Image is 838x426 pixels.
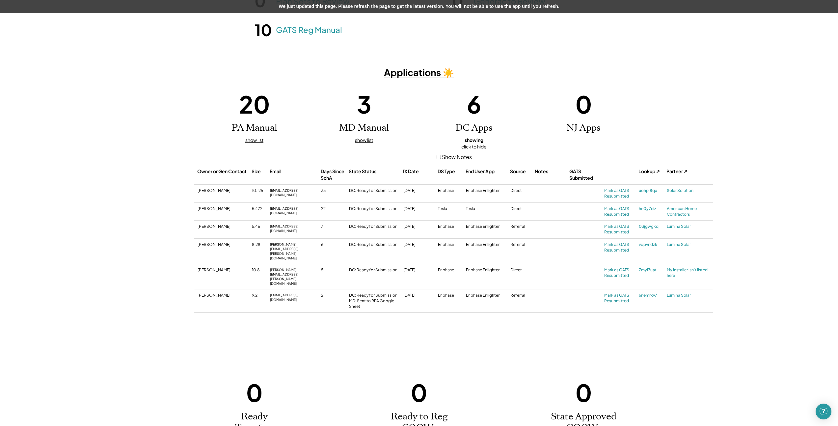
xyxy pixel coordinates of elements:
[604,188,637,199] div: Mark as GATS Resubmitted
[466,242,509,248] div: Enphase Enlighten
[197,168,250,175] div: Owner or Gen Contact
[667,267,710,279] a: My installer isn't listed here
[438,293,464,298] div: Enphase
[604,293,637,304] div: Mark as GATS Resubmitted
[667,188,710,194] a: Solar Solution
[442,153,472,160] label: Show Notes
[461,144,487,149] u: click to hide
[604,224,637,235] div: Mark as GATS Resubmitted
[535,168,568,175] div: Notes
[252,168,268,175] div: Size
[816,404,831,419] div: Open Intercom Messenger
[467,89,481,120] h1: 6
[466,224,509,229] div: Enphase Enlighten
[349,242,402,248] div: DC: Ready for Submission
[270,267,319,286] div: [PERSON_NAME][EMAIL_ADDRESS][PERSON_NAME][DOMAIN_NAME]
[510,188,533,194] div: Direct
[349,298,402,309] div: MD: Sent to RPA Google Sheet
[466,267,509,273] div: Enphase Enlighten
[575,377,592,408] h1: 0
[355,137,373,143] u: show list
[575,89,592,120] h1: 0
[198,224,250,229] div: [PERSON_NAME]
[438,224,464,229] div: Enphase
[403,206,436,212] div: [DATE]
[403,188,436,194] div: [DATE]
[604,206,637,217] div: Mark as GATS Resubmitted
[349,224,402,229] div: DC: Ready for Submission
[349,188,402,194] div: DC: Ready for Submission
[438,168,464,175] div: DS Type
[321,242,347,248] div: 6
[198,242,250,248] div: [PERSON_NAME]
[349,206,402,212] div: DC: Ready for Submission
[403,242,436,248] div: [DATE]
[466,206,509,212] div: Tesla
[403,168,436,175] div: IX Date
[510,224,533,229] div: Referral
[252,242,268,248] div: 8.28
[639,242,665,248] a: vdpvndzk
[252,293,268,298] div: 9.2
[667,224,710,229] a: Lumina Solar
[321,168,347,181] div: Days Since SchA
[231,122,277,134] h2: PA Manual
[349,168,401,175] div: State Status
[411,377,427,408] h1: 0
[403,293,436,298] div: [DATE]
[339,122,389,134] h2: MD Manual
[639,293,665,298] a: 6nemrkv7
[239,89,270,120] h1: 20
[321,206,347,212] div: 22
[466,188,509,194] div: Enphase Enlighten
[569,168,602,181] div: GATS Submitted
[321,267,347,273] div: 5
[270,293,319,302] div: [EMAIL_ADDRESS][DOMAIN_NAME]
[321,224,347,229] div: 7
[270,206,319,215] div: [EMAIL_ADDRESS][DOMAIN_NAME]
[438,188,464,194] div: Enphase
[255,20,273,40] h1: 10
[198,293,250,298] div: [PERSON_NAME]
[667,242,710,248] a: Lumina Solar
[349,293,402,298] div: DC: Ready for Submission
[639,206,665,212] a: hc0y7ciz
[566,122,601,134] h2: NJ Apps
[466,293,509,298] div: Enphase Enlighten
[438,206,464,212] div: Tesla
[403,224,436,229] div: [DATE]
[639,224,665,229] a: 03jgwgkq
[639,188,665,194] a: uohpl8qa
[270,188,319,197] div: [EMAIL_ADDRESS][DOMAIN_NAME]
[276,24,342,36] a: GATS Reg Manual
[357,89,371,120] h1: 3
[666,168,709,175] div: Partner ↗
[403,267,436,273] div: [DATE]
[455,122,493,134] h2: DC Apps
[667,206,710,217] a: American Home Contractors
[252,267,268,273] div: 10.8
[349,267,402,273] div: DC: Ready for Submission
[510,293,533,298] div: Referral
[321,188,347,194] div: 35
[198,188,250,194] div: [PERSON_NAME]
[639,267,665,273] a: 7myi7uat
[321,293,347,298] div: 2
[510,242,533,248] div: Referral
[198,267,250,273] div: [PERSON_NAME]
[252,206,268,212] div: 5.472
[252,224,268,229] div: 5.46
[510,267,533,273] div: Direct
[465,137,483,143] strong: showing
[638,168,665,175] div: Lookup ↗
[438,267,464,273] div: Enphase
[667,293,710,298] a: Lumina Solar
[466,168,508,175] div: End User App
[270,242,319,260] div: [PERSON_NAME][EMAIL_ADDRESS][PERSON_NAME][DOMAIN_NAME]
[252,188,268,194] div: 10.125
[604,267,637,279] div: Mark as GATS Resubmitted
[510,206,533,212] div: Direct
[604,242,637,253] div: Mark as GATS Resubmitted
[198,206,250,212] div: [PERSON_NAME]
[245,137,263,143] u: show list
